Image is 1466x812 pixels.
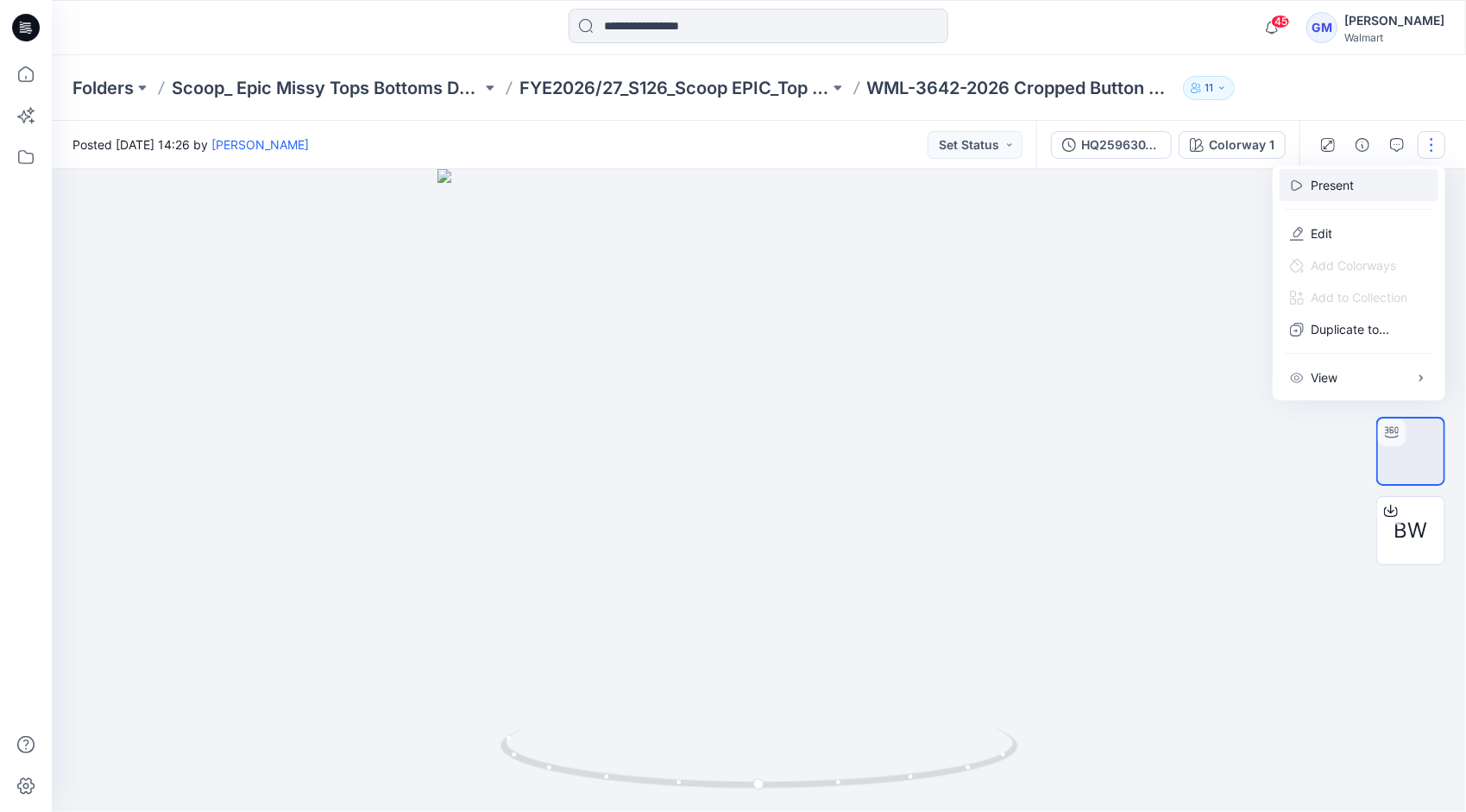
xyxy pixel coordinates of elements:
[1209,135,1274,154] div: Colorway 1
[1183,76,1235,100] button: 11
[1179,131,1286,159] button: Colorway 1
[1394,515,1428,546] span: BW
[72,76,134,100] a: Folders
[1081,135,1161,154] div: HQ259630_GV_MISSY_CROPPED BUTTON DOWN XL CR FRONT_Colorway 1_Front
[1205,79,1213,98] p: 11
[1349,131,1376,159] button: Details
[211,137,309,152] a: [PERSON_NAME]
[1051,131,1172,159] button: HQ259630_GV_MISSY_CROPPED BUTTON DOWN XL CR FRONT_Colorway 1_Front
[1311,368,1337,387] p: View
[72,135,309,154] span: Posted [DATE] 14:26 by
[1306,12,1337,43] div: GM
[1344,10,1444,31] div: [PERSON_NAME]
[172,76,481,100] a: Scoop_ Epic Missy Tops Bottoms Dress
[1311,320,1389,338] p: Duplicate to...
[519,76,829,100] a: FYE2026/27_S126_Scoop EPIC_Top & Bottom
[1344,31,1444,44] div: Walmart
[1271,15,1290,28] span: 45
[867,76,1177,100] p: WML-3642-2026 Cropped Button Down
[1311,224,1332,242] a: Edit
[1311,176,1354,194] a: Present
